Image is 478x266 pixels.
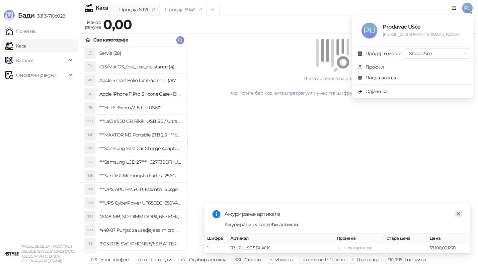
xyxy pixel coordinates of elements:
[85,89,95,99] div: AI
[387,257,402,262] span: F10 / F16
[455,210,462,218] a: Close
[99,157,182,167] h4: """Samsung LCD 27"""" C27F390FHUXEN"""
[204,243,228,253] td: 1
[99,225,182,235] h4: "440-87 Punjac za uredjaje sa micro USB portom 4/1, Stand."
[427,243,470,253] td: 38.100,00 RSD
[85,116,95,127] div: "5G
[5,39,26,52] a: Каса
[16,68,56,82] span: Фискални рачуни
[165,6,195,13] div: Продаја 6942
[235,257,241,262] span: ⌫
[365,63,384,71] div: Профил
[357,255,378,264] div: Претрага
[85,184,95,195] div: "AP
[80,46,187,253] div: grid
[85,238,95,249] div: "S5
[99,75,182,86] h4: Apple Smart Folio for iPad mini (A17 Pro) - Sage
[180,257,186,262] span: ↑/↓
[204,234,228,243] th: Шифра
[99,48,182,58] h4: Servis (28)
[138,257,148,262] span: enter
[5,247,19,260] img: 64x64-companyLogo-77b92cf4-9946-4f36-9751-bf7bb5fd2c7d.png
[287,90,308,96] a: претрагу
[85,252,95,263] div: "SD
[96,5,108,11] div: Каса
[195,75,470,97] div: Нема артикала на рачуну. Користите бар код читач, или како бисте додали артикле на рачун.
[85,211,95,222] div: "MS
[151,255,172,264] div: Потврди
[197,7,205,12] button: remove
[85,75,95,86] div: AS
[449,3,459,13] a: Документација
[16,54,34,67] span: Каталог
[275,255,292,264] div: Измена
[270,257,272,262] span: +
[85,198,95,208] div: "CU
[352,257,353,262] span: f
[21,244,74,263] small: PREDUZEĆE ZA TRGOVINU I USLUGE ISTYLE STORES DOO [GEOGRAPHIC_DATA] ([GEOGRAPHIC_DATA])
[99,61,182,72] h4: iOS/MacOS_first_use_assistance (4)
[91,257,97,262] span: 0-9
[383,23,463,31] div: Prodavac Ušće
[189,255,226,264] div: Одабир артикла
[35,13,65,19] span: 3.11.3-710c028
[405,255,426,264] div: Готовина
[317,90,353,96] a: унесите шифру
[85,130,95,140] div: "MP
[99,102,182,113] h4: """EF 16-35mm/2, 8 L III USM"""
[224,221,462,228] div: Ажурирани су следећи артикли:
[85,225,95,235] div: "PU
[103,16,132,33] strong: 0,00
[99,130,182,140] h4: """MAXTOR M3 Portable 2TB 2.5"""" crni eksterni hard disk HX-M201TCB/GM"""
[99,238,182,249] h4: "923-0315 SVC,IPHONE 5/5S BATTERY REMOVAL TRAY Držač za iPhone sa kojim se otvara display
[224,210,462,218] div: Ажурирање артикала
[93,36,128,44] div: Све категорије
[4,10,15,21] img: Logo
[244,255,261,264] div: Сторно
[361,23,377,39] span: PU
[149,7,158,12] button: remove
[358,75,396,81] a: Подешавања
[384,243,427,253] td: -
[334,234,384,243] th: Промена
[365,50,402,57] div: Продајно место:
[5,25,35,38] a: Почетна
[427,234,470,243] th: Цена
[228,234,334,243] th: Артикал
[100,255,129,264] div: Унос шифре
[383,31,463,38] div: [EMAIL_ADDRESS][DOMAIN_NAME]
[85,170,95,181] div: "MK
[18,11,35,19] span: Бади
[384,234,427,243] th: Стара цена
[99,143,182,154] h4: """Samsung Fast Car Charge Adapter, brzi auto punja_, boja crna"""
[344,245,372,251] div: Нови артикал
[85,102,95,113] div: "18
[99,184,182,195] h4: """UPS APC PM5-GR, Essential Surge Arrest,5 utic_nica"""
[85,143,95,154] div: "FC
[119,6,148,13] div: Продаја 6921
[99,211,182,222] h4: "2048 MB, SO-DIMM DDRII, 667 MHz, Napajanje 1,8 0,1 V, Latencija CL5"
[456,212,461,216] span: close
[301,257,346,262] span: ⌘ command / ⌃ control
[409,48,467,58] span: Shop Ušće
[99,252,182,263] h4: "923-0448 SVC,IPHONE,TOURQUE DRIVER KIT .65KGF- CM Šrafciger "
[206,3,220,16] button: Add tab
[99,170,182,181] h4: """SanDisk Memorijska kartica 256GB microSDXC sa SD adapterom SDSQXA1-256G-GN6MA - Extreme PLUS, ...
[99,116,182,127] h4: """LaCie 500 GB Rikiki USB 3.0 / Ultra Compact & Resistant aluminum / USB 3.0 / 2.5"""""""
[228,243,334,253] td: JBL PULSE 5 BLACK
[85,157,95,167] div: "L2
[99,89,182,99] h4: Apple iPhone 11 Pro Silicone Case - Black
[212,210,220,218] span: info-circle
[365,88,388,95] div: Одјави се
[84,18,102,31] div: Износ рачуна
[462,3,473,13] span: PU
[99,198,182,208] h4: """UPS CyberPower UT650EG, 650VA/360W , line-int., s_uko, desktop"""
